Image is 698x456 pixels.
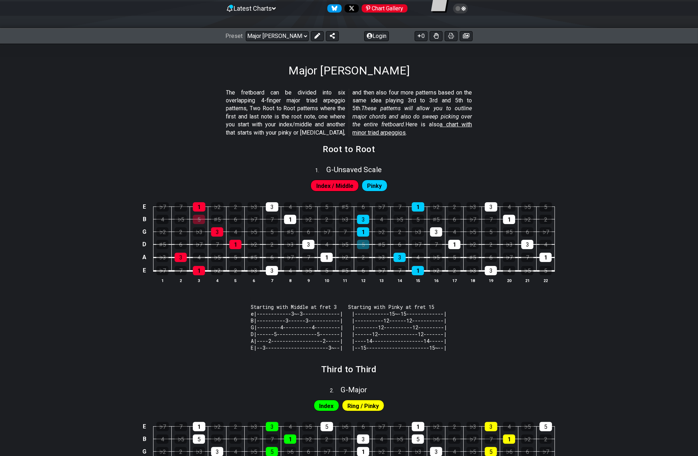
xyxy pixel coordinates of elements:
[409,277,427,284] th: 15
[156,215,169,224] div: 4
[229,253,241,262] div: 5
[321,365,376,373] h2: Third to Third
[302,422,315,431] div: ♭5
[412,227,424,237] div: ♭3
[266,202,278,212] div: 3
[211,435,223,444] div: ♭6
[175,253,187,262] div: 3
[302,215,314,224] div: ♭2
[503,227,515,237] div: ♯5
[266,266,278,275] div: 3
[248,227,260,237] div: ♭5
[172,277,190,284] th: 2
[284,227,296,237] div: ♯5
[246,31,309,41] select: Preset
[321,253,333,262] div: 1
[156,240,169,249] div: ♯5
[540,215,552,224] div: 2
[248,240,260,249] div: ♭2
[284,266,296,275] div: 4
[357,422,370,431] div: 6
[341,385,367,394] span: G - Major
[448,422,461,431] div: 2
[375,215,387,224] div: 4
[193,435,205,444] div: 5
[430,435,442,444] div: ♭6
[354,277,372,284] th: 12
[448,215,460,224] div: 6
[500,277,518,284] th: 20
[339,266,351,275] div: ♯5
[211,253,223,262] div: ♭5
[394,240,406,249] div: 6
[394,422,406,431] div: 7
[319,401,333,411] span: First enable full edit mode to edit
[503,266,515,275] div: 4
[248,215,260,224] div: ♭7
[445,277,464,284] th: 17
[540,227,552,237] div: ♭7
[302,240,314,249] div: 3
[357,215,369,224] div: 3
[156,202,169,212] div: ♭7
[391,277,409,284] th: 14
[229,240,241,249] div: 1
[448,227,460,237] div: 4
[518,277,537,284] th: 21
[394,215,406,224] div: ♭5
[193,422,205,431] div: 1
[140,421,149,433] td: E
[326,165,382,174] span: G - Unsaved Scale
[540,266,552,275] div: 5
[316,167,326,175] span: 1 .
[375,266,387,275] div: ♭7
[375,253,387,262] div: ♭3
[156,435,169,444] div: 4
[193,215,205,224] div: 5
[302,202,315,212] div: ♭5
[281,277,299,284] th: 8
[193,266,205,275] div: 1
[485,227,497,237] div: 5
[321,215,333,224] div: 2
[412,253,424,262] div: 4
[375,435,387,444] div: 4
[193,240,205,249] div: ♭7
[175,266,187,275] div: 7
[211,266,223,275] div: ♭2
[412,422,424,431] div: 1
[521,253,533,262] div: 7
[347,401,379,411] span: First enable full edit mode to edit
[140,200,149,213] td: E
[302,435,314,444] div: ♭2
[229,227,241,237] div: 4
[284,202,297,212] div: 4
[357,240,369,249] div: 5
[394,202,406,212] div: 7
[324,4,342,13] a: Follow #fretflip at Bluesky
[427,277,445,284] th: 16
[430,240,442,249] div: 7
[302,253,314,262] div: 7
[284,435,296,444] div: 1
[540,253,552,262] div: 1
[175,435,187,444] div: ♭5
[266,422,278,431] div: 3
[266,227,278,237] div: 5
[266,215,278,224] div: 7
[263,277,281,284] th: 7
[521,240,533,249] div: 3
[467,202,479,212] div: ♭3
[364,31,389,41] button: Login
[448,202,461,212] div: 2
[284,240,296,249] div: ♭3
[193,202,205,212] div: 1
[540,240,552,249] div: 4
[229,215,241,224] div: 6
[339,227,351,237] div: 7
[321,435,333,444] div: 2
[540,202,552,212] div: 5
[485,240,497,249] div: 2
[175,215,187,224] div: ♭5
[372,277,391,284] th: 13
